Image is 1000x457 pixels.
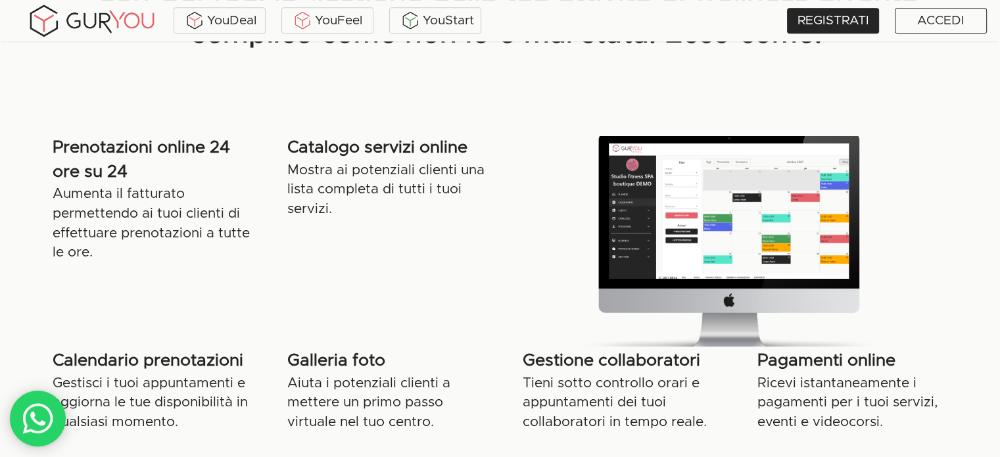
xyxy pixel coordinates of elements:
[287,349,385,373] p: Galleria foto
[287,160,490,219] p: Mostra ai potenziali clienti una lista completa di tutti i tuoi servizi.
[53,184,256,262] p: Aumenta il fatturato permettendo ai tuoi clienti di effettuare prenotazioni a tutte le ore.
[522,349,700,373] p: Gestione collaboratori
[895,8,987,34] a: ACCEDI
[185,11,204,30] img: ALVAdSatItgsAAAAAElFTkSuQmCC
[281,7,373,34] a: YouFeel
[53,373,256,432] p: Gestisci i tuoi appuntamenti e aggiorna le tue disponibilità in qualsiasi momento.
[393,11,478,30] div: YouStart
[285,11,370,30] div: YouFeel
[757,373,961,432] p: Ricevi istantaneamente i pagamenti per i tuoi servizi, eventi e videocorsi.
[400,11,420,30] img: BxzlDwAAAAABJRU5ErkJggg==
[22,402,55,435] img: whatsAppIcon.04b8739f.svg
[53,136,256,184] p: Prenotazioni online 24 ore su 24
[757,349,895,373] p: Pagamenti online
[764,305,1000,457] div: Widget chat
[72,244,126,269] input: INVIA
[389,7,481,34] a: YouStart
[287,373,490,432] p: Aiuta i potenziali clienti a mettere un primo passo virtuale nel tuo centro.
[293,11,312,30] img: KDuXBJLpDstiOJIlCPq11sr8c6VfEN1ke5YIAoPlCPqmrDPlQeIQgHlNqkP7FCiAKJQRHlC7RCaiHTHAlEEQLmFuo+mIt2xQB...
[522,373,725,432] p: Tieni sotto controllo orari e appuntamenti dei tuoi collaboratori in tempo reale.
[174,7,266,34] a: YouDeal
[764,305,1000,457] iframe: Chat Widget
[26,3,158,39] img: gyLogo01.5aaa2cff.png
[287,136,467,160] p: Catalogo servizi online
[787,8,879,34] a: REGISTRATI
[177,11,262,30] div: YouDeal
[53,349,243,373] p: Calendario prenotazioni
